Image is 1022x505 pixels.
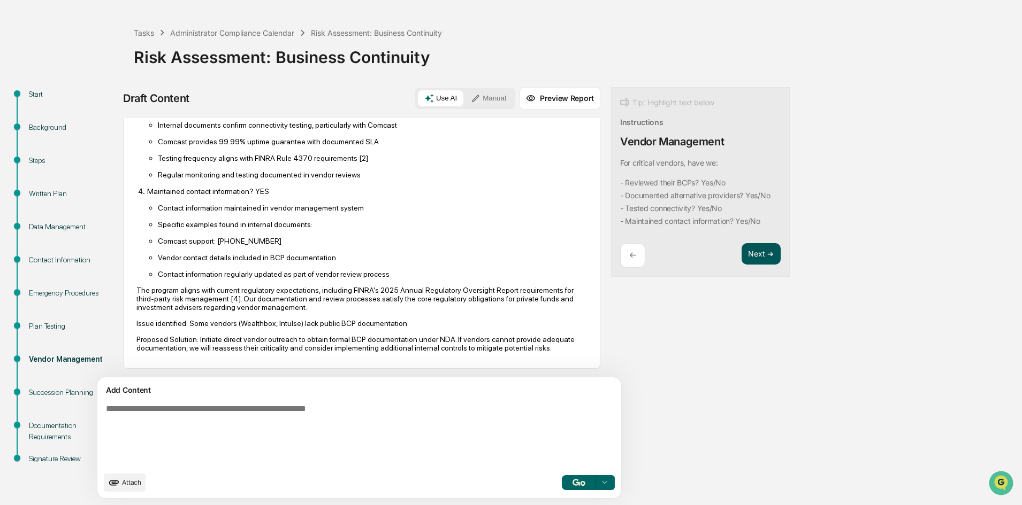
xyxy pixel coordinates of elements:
div: Risk Assessment: Business Continuity [134,39,1017,67]
div: 🗄️ [78,136,86,144]
p: Comcast support: [PHONE_NUMBER] [158,237,587,245]
div: Contact Information [29,254,117,266]
div: 🖐️ [11,136,19,144]
div: Vendor Management [620,135,724,148]
div: Administrator Compliance Calendar [170,28,294,37]
p: Maintained contact information? YES [147,187,587,196]
p: Issue identified: Some vendors (Wealthbox, Intulse) lack public BCP documentation. [136,319,587,328]
p: Regular monitoring and testing documented in vendor reviews [158,170,587,179]
span: Attach [122,478,141,486]
p: Contact information regularly updated as part of vendor review process [158,270,587,278]
p: Vendor contact details included in BCP documentation [158,253,587,262]
code: - Reviewed their BCPs? Yes/No - Documented alternative providers? Yes/No - Tested connectivity? Y... [620,176,770,228]
p: Proposed Solution: Initiate direct vendor outreach to obtain formal BCP documentation under NDA. ... [136,335,587,352]
div: Start [29,89,117,100]
button: Next ➔ [742,243,781,265]
p: Testing frequency aligns with FINRA Rule 4370 requirements [2] [158,154,587,162]
div: We're available if you need us! [36,92,135,101]
a: 🔎Data Lookup [6,151,72,170]
div: Steps [29,155,117,166]
a: 🖐️Preclearance [6,130,73,150]
span: Data Lookup [21,155,67,166]
div: Emergency Procedures [29,288,117,299]
div: Vendor Management [29,354,117,365]
div: Data Management [29,221,117,232]
p: Internal documents confirm connectivity testing, particularly with Comcast [158,121,587,129]
button: Start new chat [182,85,195,98]
div: Start new chat [36,82,176,92]
img: 1746055101610-c473b297-6a78-478c-a979-82029cc54cd1 [11,82,30,101]
button: Manual [464,90,513,106]
div: Written Plan [29,188,117,199]
div: Tip: Highlight text below [620,96,714,109]
button: Use AI [418,90,463,106]
span: Preclearance [21,135,69,145]
p: ← [629,250,636,260]
a: Powered byPylon [75,181,129,189]
div: Documentation Requirements [29,420,117,442]
p: Comcast provides 99.99% uptime guarantee with documented SLA [158,137,587,146]
div: 🔎 [11,156,19,165]
p: How can we help? [11,22,195,40]
div: Background [29,122,117,133]
div: Risk Assessment: Business Continuity [311,28,442,37]
a: 🗄️Attestations [73,130,137,150]
div: Add Content [104,384,615,397]
button: Preview Report [520,87,600,110]
span: Pylon [106,181,129,189]
p: Contact information maintained in vendor management system [158,204,587,212]
div: Tasks [134,28,154,37]
p: The program aligns with current regulatory expectations, including FINRA's 2025 Annual Regulatory... [136,286,587,312]
button: upload document [104,473,146,492]
div: Succession Planning [29,387,117,398]
div: Instructions [620,118,663,127]
div: Signature Review [29,453,117,464]
div: Draft Content [123,92,189,105]
p: Specific examples found in internal documents: [158,220,587,229]
iframe: Open customer support [988,470,1017,499]
span: Attestations [88,135,133,145]
button: Go [562,475,596,490]
p: For critical vendors, have we: [620,158,718,167]
img: Go [573,479,585,486]
div: Plan Testing [29,321,117,332]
